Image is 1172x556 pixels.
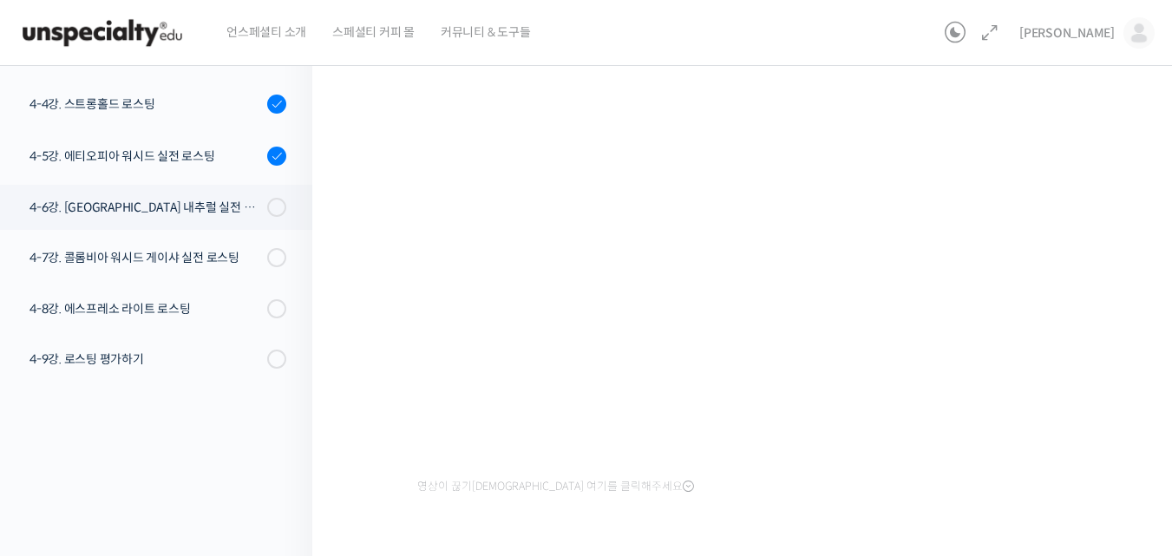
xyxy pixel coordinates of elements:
[1019,25,1115,41] span: [PERSON_NAME]
[55,438,65,452] span: 홈
[29,147,262,166] div: 4-5강. 에티오피아 워시드 실전 로스팅
[29,350,262,369] div: 4-9강. 로스팅 평가하기
[5,412,115,455] a: 홈
[29,248,262,267] div: 4-7강. 콜롬비아 워시드 게이샤 실전 로스팅
[159,439,180,453] span: 대화
[417,480,694,494] span: 영상이 끊기[DEMOGRAPHIC_DATA] 여기를 클릭해주세요
[224,412,333,455] a: 설정
[29,198,262,217] div: 4-6강. [GEOGRAPHIC_DATA] 내추럴 실전 로스팅
[115,412,224,455] a: 대화
[29,299,262,318] div: 4-8강. 에스프레소 라이트 로스팅
[268,438,289,452] span: 설정
[29,95,262,114] div: 4-4강. 스트롱홀드 로스팅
